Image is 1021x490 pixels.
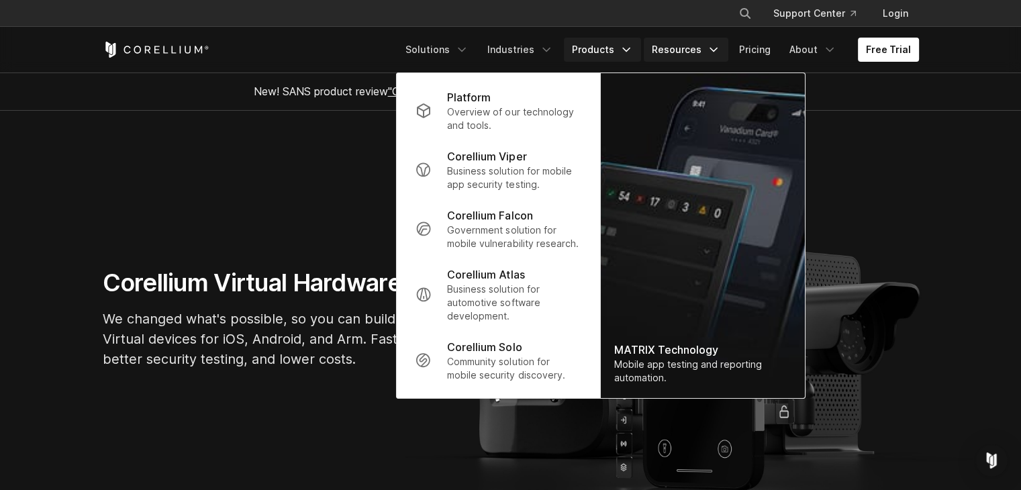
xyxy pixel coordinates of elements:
[447,224,581,250] p: Government solution for mobile vulnerability research.
[397,38,477,62] a: Solutions
[479,38,561,62] a: Industries
[781,38,844,62] a: About
[397,38,919,62] div: Navigation Menu
[404,140,591,199] a: Corellium Viper Business solution for mobile app security testing.
[103,309,505,369] p: We changed what's possible, so you can build what's next. Virtual devices for iOS, Android, and A...
[644,38,728,62] a: Resources
[600,73,804,398] a: MATRIX Technology Mobile app testing and reporting automation.
[872,1,919,26] a: Login
[404,258,591,331] a: Corellium Atlas Business solution for automotive software development.
[103,42,209,58] a: Corellium Home
[722,1,919,26] div: Navigation Menu
[447,148,526,164] p: Corellium Viper
[404,331,591,390] a: Corellium Solo Community solution for mobile security discovery.
[447,89,491,105] p: Platform
[404,81,591,140] a: Platform Overview of our technology and tools.
[447,105,581,132] p: Overview of our technology and tools.
[103,268,505,298] h1: Corellium Virtual Hardware
[447,339,522,355] p: Corellium Solo
[447,164,581,191] p: Business solution for mobile app security testing.
[731,38,779,62] a: Pricing
[404,199,591,258] a: Corellium Falcon Government solution for mobile vulnerability research.
[254,85,768,98] span: New! SANS product review now available.
[614,358,791,385] div: Mobile app testing and reporting automation.
[733,1,757,26] button: Search
[763,1,867,26] a: Support Center
[600,73,804,398] img: Matrix_WebNav_1x
[858,38,919,62] a: Free Trial
[447,266,524,283] p: Corellium Atlas
[447,207,532,224] p: Corellium Falcon
[975,444,1008,477] div: Open Intercom Messenger
[447,283,581,323] p: Business solution for automotive software development.
[447,355,581,382] p: Community solution for mobile security discovery.
[614,342,791,358] div: MATRIX Technology
[388,85,697,98] a: "Collaborative Mobile App Security Development and Analysis"
[564,38,641,62] a: Products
